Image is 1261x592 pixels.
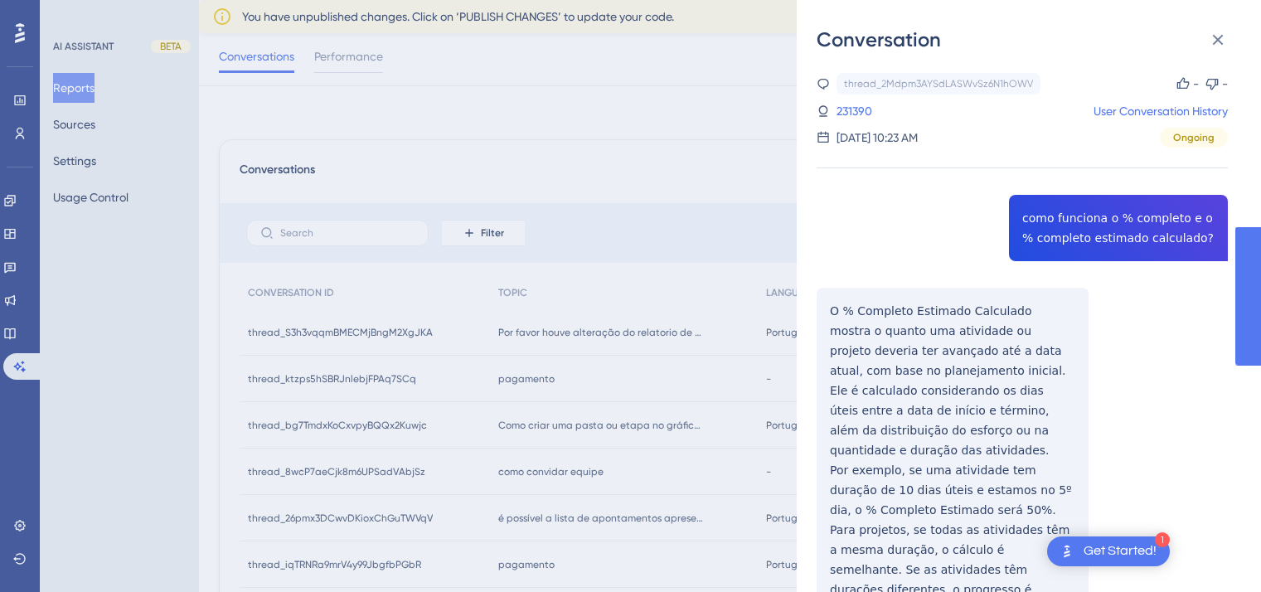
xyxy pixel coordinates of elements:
[844,77,1033,90] div: thread_2Mdpm3AYSdLASWvSz6N1hOWV
[1047,536,1170,566] div: Open Get Started! checklist, remaining modules: 1
[837,128,918,148] div: [DATE] 10:23 AM
[837,101,872,121] a: 231390
[1057,541,1077,561] img: launcher-image-alternative-text
[1155,532,1170,547] div: 1
[1222,74,1228,94] div: -
[1094,101,1228,121] a: User Conversation History
[1191,526,1241,576] iframe: UserGuiding AI Assistant Launcher
[1193,74,1199,94] div: -
[1084,542,1157,560] div: Get Started!
[1173,131,1215,144] span: Ongoing
[817,27,1241,53] div: Conversation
